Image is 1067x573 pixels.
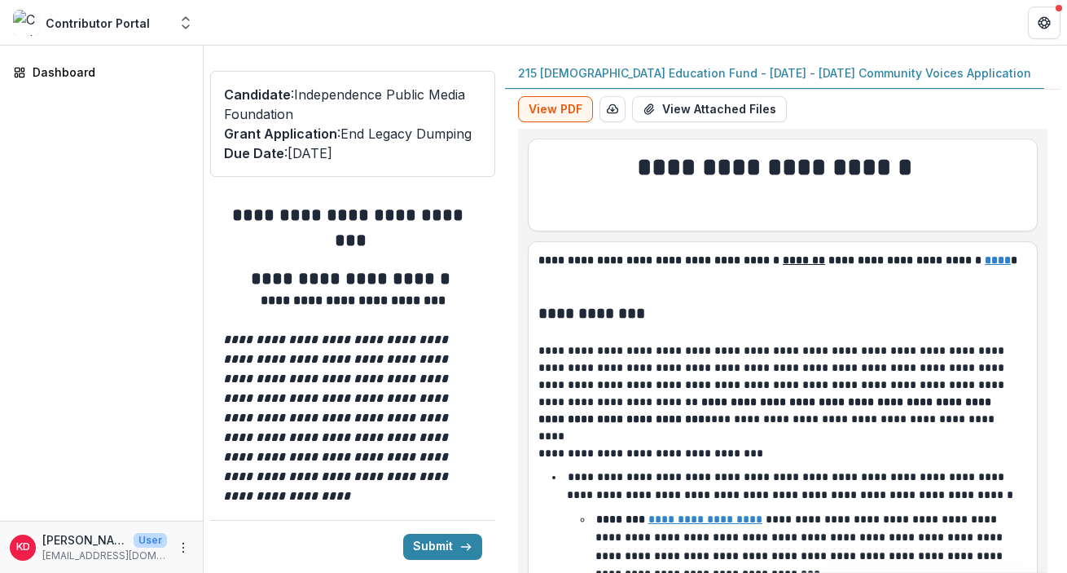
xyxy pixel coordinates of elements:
[42,549,167,563] p: [EMAIL_ADDRESS][DOMAIN_NAME]
[46,15,150,32] div: Contributor Portal
[518,64,1031,82] p: 215 [DEMOGRAPHIC_DATA] Education Fund - [DATE] - [DATE] Community Voices Application
[134,533,167,548] p: User
[13,10,39,36] img: Contributor Portal
[33,64,183,81] div: Dashboard
[224,145,284,161] span: Due Date
[7,59,196,86] a: Dashboard
[16,542,30,553] div: Kim Dinh
[224,86,291,103] span: Candidate
[224,85,481,124] p: : Independence Public Media Foundation
[632,96,787,122] button: View Attached Files
[224,126,337,142] span: Grant Application
[174,7,197,39] button: Open entity switcher
[224,124,481,143] p: : End Legacy Dumping
[42,531,127,549] p: [PERSON_NAME]
[403,534,482,560] button: Submit
[518,96,593,122] button: View PDF
[173,538,193,558] button: More
[224,143,481,163] p: : [DATE]
[1028,7,1060,39] button: Get Help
